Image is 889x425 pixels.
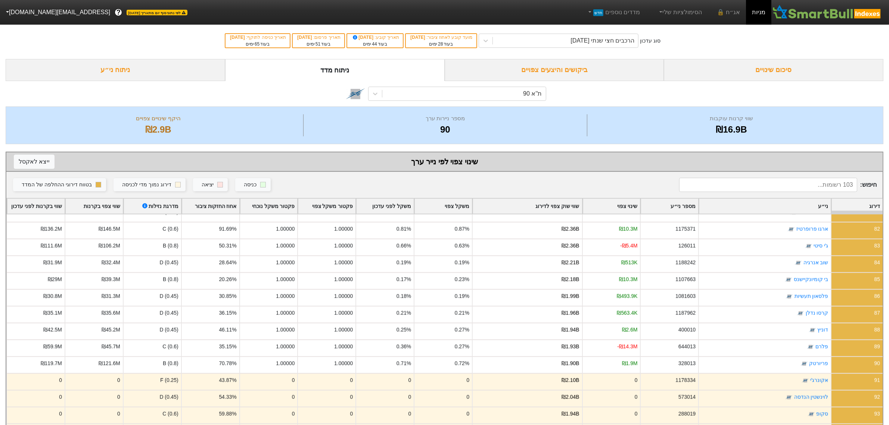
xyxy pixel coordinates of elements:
[397,292,411,300] div: 0.18%
[675,292,696,300] div: 1081603
[679,178,857,192] input: 103 רשומות...
[296,41,341,47] div: בעוד ימים
[276,276,295,283] div: 1.00000
[589,123,874,136] div: ₪16.9B
[182,199,239,214] div: Toggle SortBy
[617,343,637,351] div: -₪14.3M
[809,327,816,334] img: tase link
[641,199,698,214] div: Toggle SortBy
[15,123,301,136] div: ₪2.9B
[123,289,181,306] div: D (0.45)
[874,292,880,300] div: 86
[356,199,414,214] div: Toggle SortBy
[123,255,181,272] div: D (0.45)
[99,242,120,250] div: ₪106.2M
[334,242,353,250] div: 1.00000
[219,259,236,267] div: 28.64%
[408,376,411,384] div: 0
[315,41,320,47] span: 51
[7,199,65,214] div: Toggle SortBy
[127,10,187,15] span: לפי נתוני סוף יום מתאריך [DATE]
[815,344,828,350] a: פלרם
[276,259,295,267] div: 1.00000
[466,410,469,418] div: 0
[255,41,259,47] span: 65
[455,360,469,367] div: 0.72%
[786,293,793,301] img: tase link
[455,292,469,300] div: 0.19%
[455,276,469,283] div: 0.23%
[219,393,236,401] div: 54.33%
[6,59,225,81] div: ניתוח ני״ע
[102,259,120,267] div: ₪32.4M
[276,292,295,300] div: 1.00000
[796,226,829,232] a: ארגו פרופרטיז
[43,292,62,300] div: ₪30.8M
[99,225,120,233] div: ₪146.5M
[874,376,880,384] div: 91
[455,343,469,351] div: 0.27%
[771,5,883,20] img: SmartBull
[619,276,638,283] div: ₪10.3M
[678,410,696,418] div: 288019
[675,225,696,233] div: 1175371
[351,41,399,47] div: בעוד ימים
[874,276,880,283] div: 85
[802,377,809,385] img: tase link
[562,326,579,334] div: ₪1.94B
[874,225,880,233] div: 82
[814,243,829,249] a: ג'י סיטי
[219,376,236,384] div: 43.87%
[622,360,638,367] div: ₪1.9M
[102,292,120,300] div: ₪31.3M
[584,5,643,20] a: מדדים נוספיםחדש
[123,339,181,356] div: C (0.6)
[292,393,295,401] div: 0
[14,155,55,169] button: ייצא לאקסל
[809,361,828,367] a: פריורטק
[397,326,411,334] div: 0.25%
[410,34,472,41] div: מועד קובע לאחוז ציבור :
[675,259,696,267] div: 1188242
[806,310,829,316] a: קרסו נדלן
[617,309,637,317] div: ₪563.4K
[229,41,286,47] div: בעוד ימים
[235,178,271,192] button: כניסה
[562,242,579,250] div: ₪2.36B
[43,309,62,317] div: ₪35.1M
[43,326,62,334] div: ₪42.5M
[334,326,353,334] div: 1.00000
[296,34,341,41] div: תאריך פרסום :
[219,326,236,334] div: 46.11%
[334,259,353,267] div: 1.00000
[874,259,880,267] div: 84
[117,376,120,384] div: 0
[562,225,579,233] div: ₪2.36B
[334,276,353,283] div: 1.00000
[589,114,874,123] div: שווי קרנות עוקבות
[635,393,638,401] div: 0
[229,34,286,41] div: תאריך כניסה לתוקף :
[102,276,120,283] div: ₪39.3M
[622,326,638,334] div: ₪2.6M
[794,394,829,400] a: לוינשטין הנדסה
[292,410,295,418] div: 0
[102,326,120,334] div: ₪45.2M
[99,360,120,367] div: ₪121.6M
[41,360,62,367] div: ₪119.7M
[795,260,802,267] img: tase link
[635,376,638,384] div: 0
[141,202,178,210] div: מדרגת נזילות
[219,276,236,283] div: 20.26%
[795,294,829,300] a: פלסאון תעשיות
[102,309,120,317] div: ₪35.6M
[346,84,365,103] img: tase link
[397,309,411,317] div: 0.21%
[874,326,880,334] div: 88
[123,356,181,373] div: B (0.8)
[305,114,585,123] div: מספר ניירות ערך
[620,242,638,250] div: -₪5.4M
[675,309,696,317] div: 1187962
[699,199,831,214] div: Toggle SortBy
[305,123,585,136] div: 90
